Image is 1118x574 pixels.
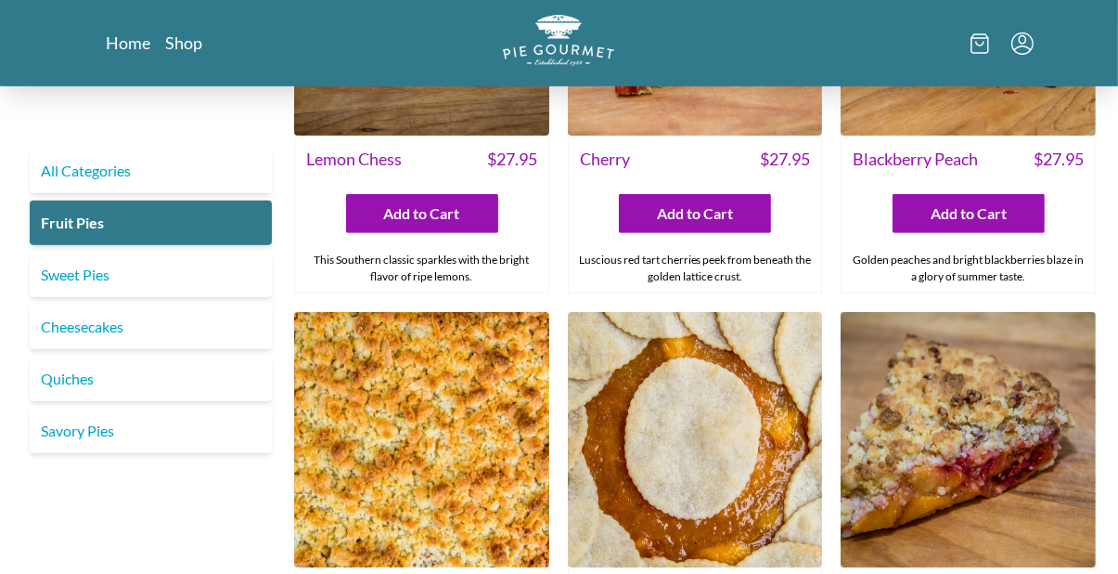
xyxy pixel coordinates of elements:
[657,202,733,225] span: Add to Cart
[166,32,203,54] a: Shop
[760,147,810,172] span: $ 27.95
[853,147,978,172] span: Blackberry Peach
[1011,33,1034,55] button: Menu
[842,244,1095,293] div: Golden peaches and bright blackberries blaze in a glory of summer taste.
[580,147,630,172] span: Cherry
[487,147,537,172] span: $ 27.95
[30,149,272,193] a: All Categories
[30,201,272,245] a: Fruit Pies
[30,409,272,453] a: Savory Pies
[841,312,1096,567] img: Raspberry Peach
[503,15,614,72] a: Logo
[306,147,402,172] span: Lemon Chess
[30,305,272,349] a: Cheesecakes
[346,194,498,233] button: Add to Cart
[568,312,823,567] img: Peach
[107,32,151,54] a: Home
[931,202,1007,225] span: Add to Cart
[569,244,822,293] div: Luscious red tart cherries peek from beneath the golden lattice crust.
[503,15,614,66] img: logo
[295,244,548,293] div: This Southern classic sparkles with the bright flavor of ripe lemons.
[1034,147,1084,172] span: $ 27.95
[893,194,1045,233] button: Add to Cart
[384,202,460,225] span: Add to Cart
[30,357,272,401] a: Quiches
[294,312,549,567] img: Apple Peach
[619,194,771,233] button: Add to Cart
[30,253,272,297] a: Sweet Pies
